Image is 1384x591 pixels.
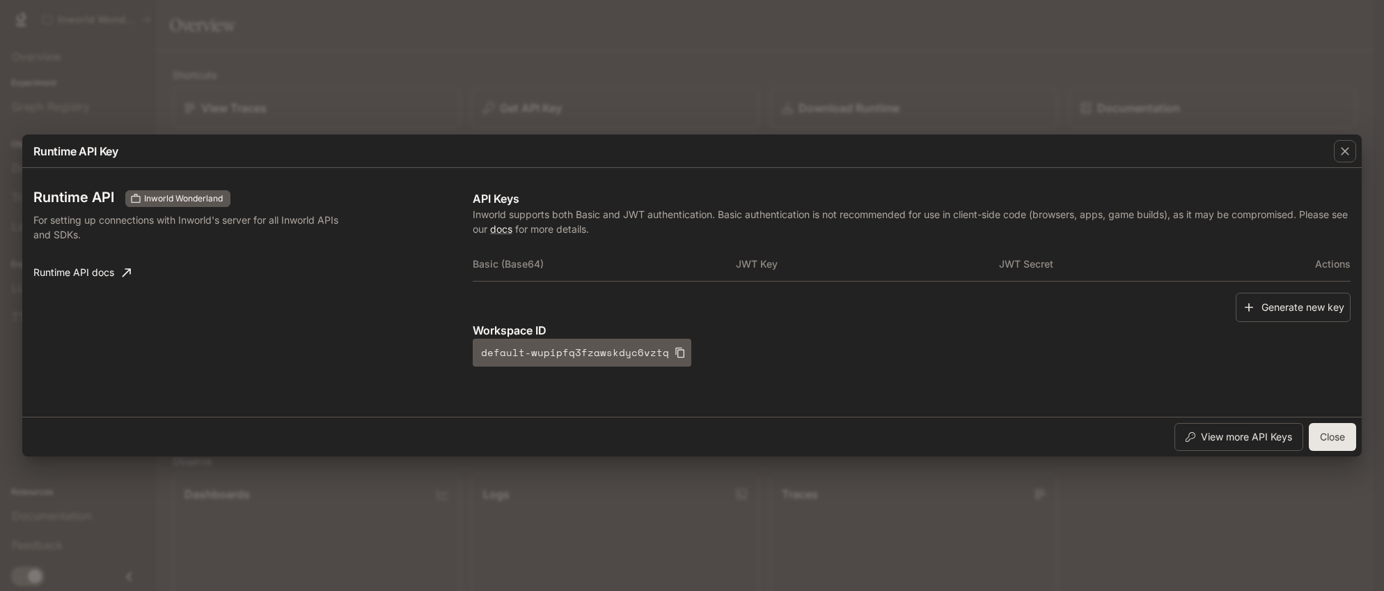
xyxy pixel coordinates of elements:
button: Generate new key [1236,293,1351,323]
p: Runtime API Key [33,143,118,160]
p: Workspace ID [473,322,1351,339]
th: JWT Secret [999,247,1262,281]
button: default-wupipfq3fzawskdyc6vztq [473,339,691,367]
button: Close [1309,423,1356,451]
div: These keys will apply to your current workspace only [125,190,230,207]
span: Inworld Wonderland [139,192,228,205]
p: For setting up connections with Inworld's server for all Inworld APIs and SDKs. [33,213,354,242]
th: Actions [1263,247,1351,281]
p: API Keys [473,190,1351,207]
button: View more API Keys [1174,423,1303,451]
p: Inworld supports both Basic and JWT authentication. Basic authentication is not recommended for u... [473,207,1351,236]
th: JWT Key [736,247,999,281]
a: docs [490,223,512,235]
h3: Runtime API [33,190,114,204]
a: Runtime API docs [28,259,136,286]
th: Basic (Base64) [473,247,736,281]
